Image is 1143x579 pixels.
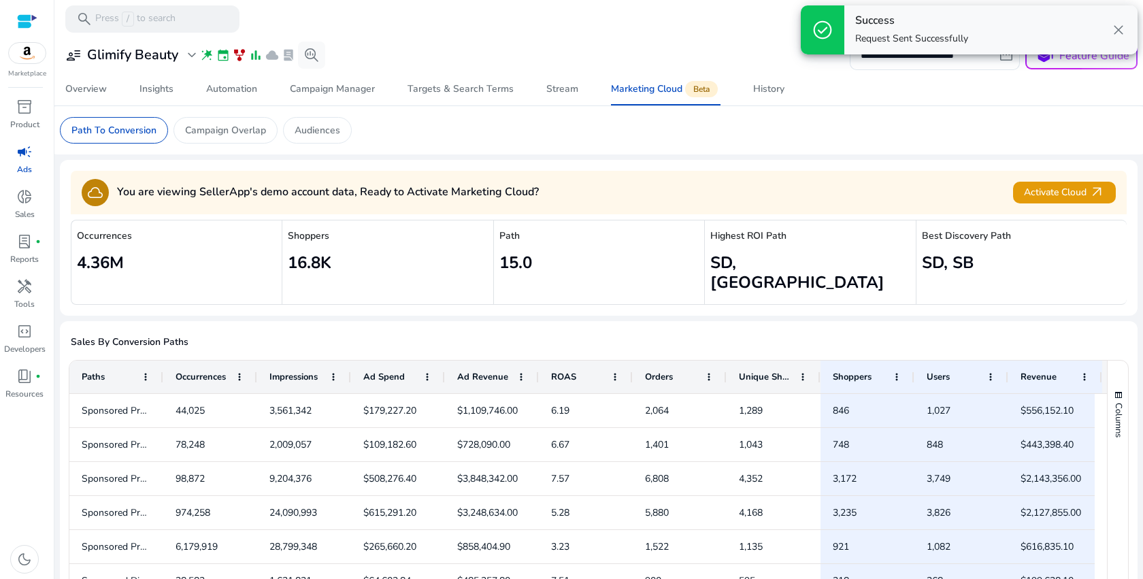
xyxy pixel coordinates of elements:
[269,371,318,383] span: Impressions
[457,506,518,519] span: $3,248,634.00
[16,233,33,250] span: lab_profile
[551,506,569,519] span: 5.28
[645,506,669,519] span: 5,880
[1089,184,1105,200] span: arrow_outward
[76,11,93,27] span: search
[82,472,332,485] span: Sponsored Products,Sponsored Brands,Sponsored Display
[176,472,205,485] span: 98,872
[35,239,41,244] span: fiber_manual_record
[1112,403,1125,437] span: Columns
[927,506,950,519] span: 3,826
[87,47,178,63] h3: Glimify Beauty
[551,404,569,417] span: 6.19
[269,438,312,451] span: 2,009,057
[739,506,763,519] span: 4,168
[922,231,1121,242] h5: Best Discovery Path
[269,540,317,553] span: 28,799,348
[82,506,250,519] span: Sponsored Products,Sponsored Brands
[16,323,33,340] span: code_blocks
[1021,438,1074,451] span: $443,398.40
[282,48,295,62] span: lab_profile
[363,506,416,519] span: $615,291.20
[10,253,39,265] p: Reports
[249,48,263,62] span: bar_chart
[457,540,510,553] span: $858,404.90
[645,438,669,451] span: 1,401
[1021,371,1057,383] span: Revenue
[1110,22,1127,38] span: close
[16,188,33,205] span: donut_small
[645,371,673,383] span: Orders
[551,472,569,485] span: 7.57
[855,14,968,27] h4: Success
[206,84,257,94] div: Automation
[269,506,317,519] span: 24,090,993
[645,404,669,417] span: 2,064
[922,253,1121,273] h2: SD, SB
[363,404,416,417] span: $179,227.20
[927,472,950,485] span: 3,749
[833,472,857,485] span: 3,172
[122,12,134,27] span: /
[833,371,872,383] span: Shoppers
[833,438,849,451] span: 748
[77,253,276,273] h2: 4.36M
[269,404,312,417] span: 3,561,342
[265,48,279,62] span: cloud
[35,374,41,379] span: fiber_manual_record
[363,371,405,383] span: Ad Spend
[1024,184,1105,200] span: Activate Cloud
[833,540,849,553] span: 921
[457,371,508,383] span: Ad Revenue
[927,540,950,553] span: 1,082
[176,506,210,519] span: 974,258
[739,371,793,383] span: Unique Shoppers
[833,506,857,519] span: 3,235
[408,84,514,94] div: Targets & Search Terms
[645,472,669,485] span: 6,808
[117,186,539,199] h4: You are viewing SellerApp's demo account data, Ready to Activate Marketing Cloud?
[184,47,200,63] span: expand_more
[288,253,487,273] h2: 16.8K
[710,253,910,293] h2: SD, [GEOGRAPHIC_DATA]
[710,231,910,242] h5: Highest ROI Path
[1034,46,1054,65] span: school
[363,438,416,451] span: $109,182.60
[927,404,950,417] span: 1,027
[176,371,226,383] span: Occurrences
[233,48,246,62] span: family_history
[4,343,46,355] p: Developers
[16,99,33,115] span: inventory_2
[15,208,35,220] p: Sales
[812,19,833,41] span: check_circle
[269,472,312,485] span: 9,204,376
[295,123,340,137] p: Audiences
[303,47,320,63] span: search_insights
[288,231,487,242] h5: Shoppers
[71,337,1127,348] h5: Sales By Conversion Paths
[82,404,331,417] span: Sponsored Products,Sponsored Display,Sponsored Brands
[499,231,699,242] h5: Path
[363,540,416,553] span: $265,660.20
[65,84,107,94] div: Overview
[176,540,218,553] span: 6,179,919
[16,278,33,295] span: handyman
[1021,506,1081,519] span: $2,127,855.00
[855,32,968,46] p: Request Sent Successfully
[739,438,763,451] span: 1,043
[14,298,35,310] p: Tools
[499,253,699,273] h2: 15.0
[65,47,82,63] span: user_attributes
[1021,404,1074,417] span: $556,152.10
[363,472,416,485] span: $508,276.40
[290,84,375,94] div: Campaign Manager
[551,371,576,383] span: ROAS
[739,404,763,417] span: 1,289
[833,404,849,417] span: 846
[10,118,39,131] p: Product
[200,48,214,62] span: wand_stars
[298,42,325,69] button: search_insights
[685,81,718,97] span: Beta
[546,84,578,94] div: Stream
[87,184,103,201] span: cloud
